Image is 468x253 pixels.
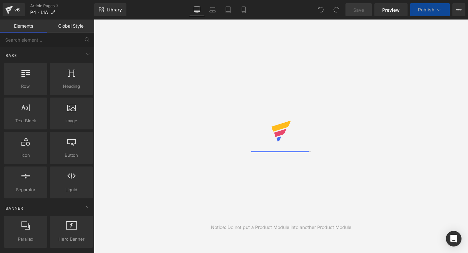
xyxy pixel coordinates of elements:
[418,7,434,12] span: Publish
[205,3,220,16] a: Laptop
[94,3,126,16] a: New Library
[52,117,91,124] span: Image
[211,224,351,231] div: Notice: Do not put a Product Module into another Product Module
[452,3,465,16] button: More
[30,10,48,15] span: P4 - L1A
[5,52,18,59] span: Base
[6,236,45,243] span: Parallax
[374,3,408,16] a: Preview
[236,3,252,16] a: Mobile
[6,186,45,193] span: Separator
[330,3,343,16] button: Redo
[6,83,45,90] span: Row
[13,6,21,14] div: v6
[6,152,45,159] span: Icon
[30,3,94,8] a: Article Pages
[410,3,450,16] button: Publish
[52,152,91,159] span: Button
[47,20,94,33] a: Global Style
[5,205,24,211] span: Banner
[52,83,91,90] span: Heading
[382,7,400,13] span: Preview
[353,7,364,13] span: Save
[6,117,45,124] span: Text Block
[52,186,91,193] span: Liquid
[220,3,236,16] a: Tablet
[189,3,205,16] a: Desktop
[107,7,122,13] span: Library
[446,231,461,246] div: Open Intercom Messenger
[3,3,25,16] a: v6
[52,236,91,243] span: Hero Banner
[314,3,327,16] button: Undo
